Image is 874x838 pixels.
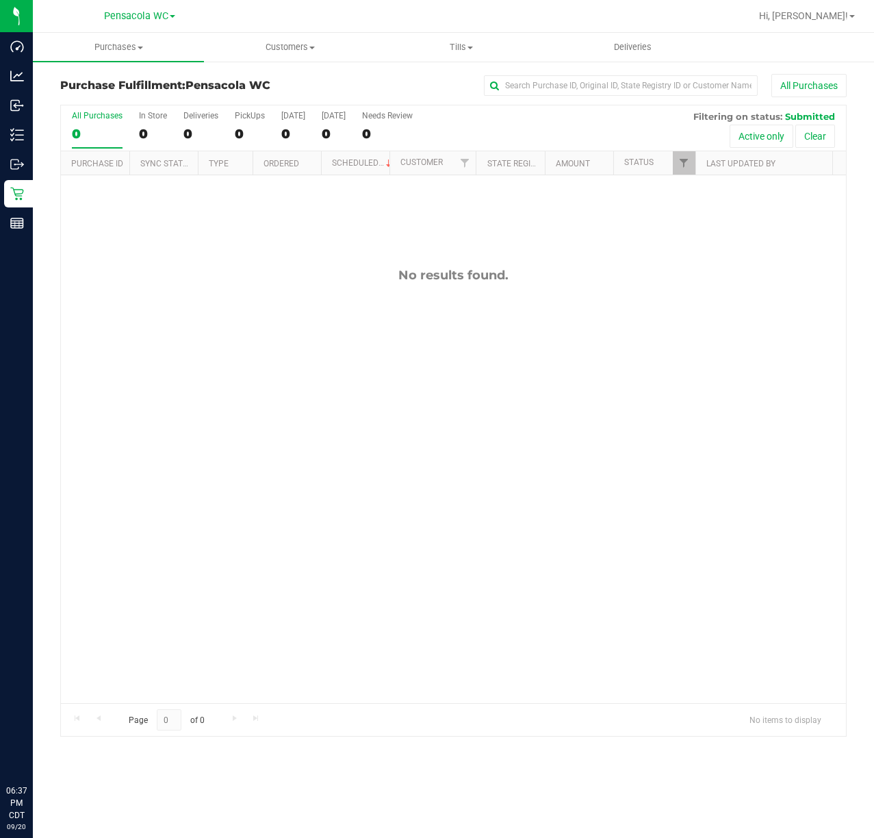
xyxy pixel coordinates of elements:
[673,151,695,175] a: Filter
[139,111,167,120] div: In Store
[185,79,270,92] span: Pensacola WC
[139,126,167,142] div: 0
[10,128,24,142] inline-svg: Inventory
[61,268,846,283] div: No results found.
[10,187,24,201] inline-svg: Retail
[10,69,24,83] inline-svg: Analytics
[332,158,394,168] a: Scheduled
[322,126,346,142] div: 0
[738,709,832,730] span: No items to display
[624,157,654,167] a: Status
[183,126,218,142] div: 0
[376,41,546,53] span: Tills
[376,33,547,62] a: Tills
[595,41,670,53] span: Deliveries
[484,75,758,96] input: Search Purchase ID, Original ID, State Registry ID or Customer Name...
[487,159,559,168] a: State Registry ID
[140,159,193,168] a: Sync Status
[235,111,265,120] div: PickUps
[10,40,24,53] inline-svg: Dashboard
[795,125,835,148] button: Clear
[235,126,265,142] div: 0
[6,822,27,832] p: 09/20
[72,126,123,142] div: 0
[400,157,443,167] a: Customer
[706,159,775,168] a: Last Updated By
[60,79,322,92] h3: Purchase Fulfillment:
[209,159,229,168] a: Type
[14,728,55,770] iframe: Resource center
[72,111,123,120] div: All Purchases
[205,41,374,53] span: Customers
[264,159,299,168] a: Ordered
[10,157,24,171] inline-svg: Outbound
[362,126,413,142] div: 0
[693,111,782,122] span: Filtering on status:
[322,111,346,120] div: [DATE]
[556,159,590,168] a: Amount
[771,74,847,97] button: All Purchases
[33,33,204,62] a: Purchases
[183,111,218,120] div: Deliveries
[362,111,413,120] div: Needs Review
[33,41,204,53] span: Purchases
[10,216,24,230] inline-svg: Reports
[104,10,168,22] span: Pensacola WC
[71,159,123,168] a: Purchase ID
[281,111,305,120] div: [DATE]
[204,33,375,62] a: Customers
[281,126,305,142] div: 0
[6,785,27,822] p: 06:37 PM CDT
[10,99,24,112] inline-svg: Inbound
[730,125,793,148] button: Active only
[117,709,216,731] span: Page of 0
[785,111,835,122] span: Submitted
[453,151,476,175] a: Filter
[547,33,718,62] a: Deliveries
[759,10,848,21] span: Hi, [PERSON_NAME]!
